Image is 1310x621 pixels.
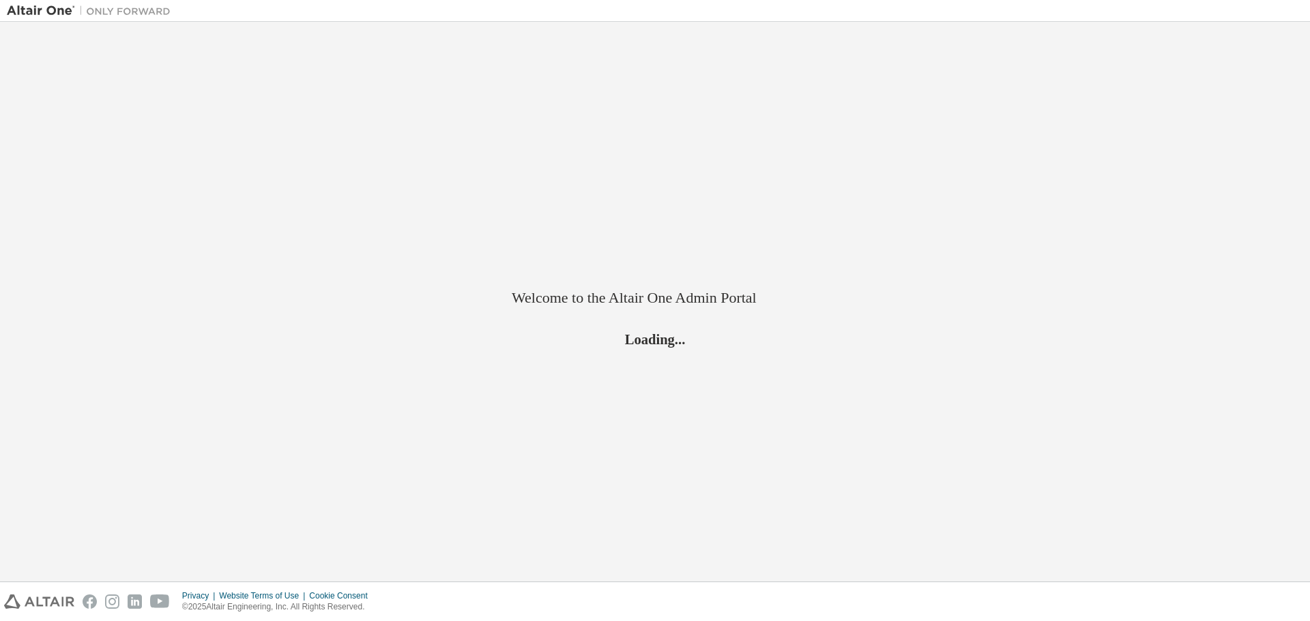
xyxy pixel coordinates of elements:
[150,594,170,609] img: youtube.svg
[7,4,177,18] img: Altair One
[182,590,219,601] div: Privacy
[512,288,798,307] h2: Welcome to the Altair One Admin Portal
[309,590,375,601] div: Cookie Consent
[219,590,309,601] div: Website Terms of Use
[83,594,97,609] img: facebook.svg
[182,601,376,613] p: © 2025 Altair Engineering, Inc. All Rights Reserved.
[128,594,142,609] img: linkedin.svg
[105,594,119,609] img: instagram.svg
[4,594,74,609] img: altair_logo.svg
[512,330,798,348] h2: Loading...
